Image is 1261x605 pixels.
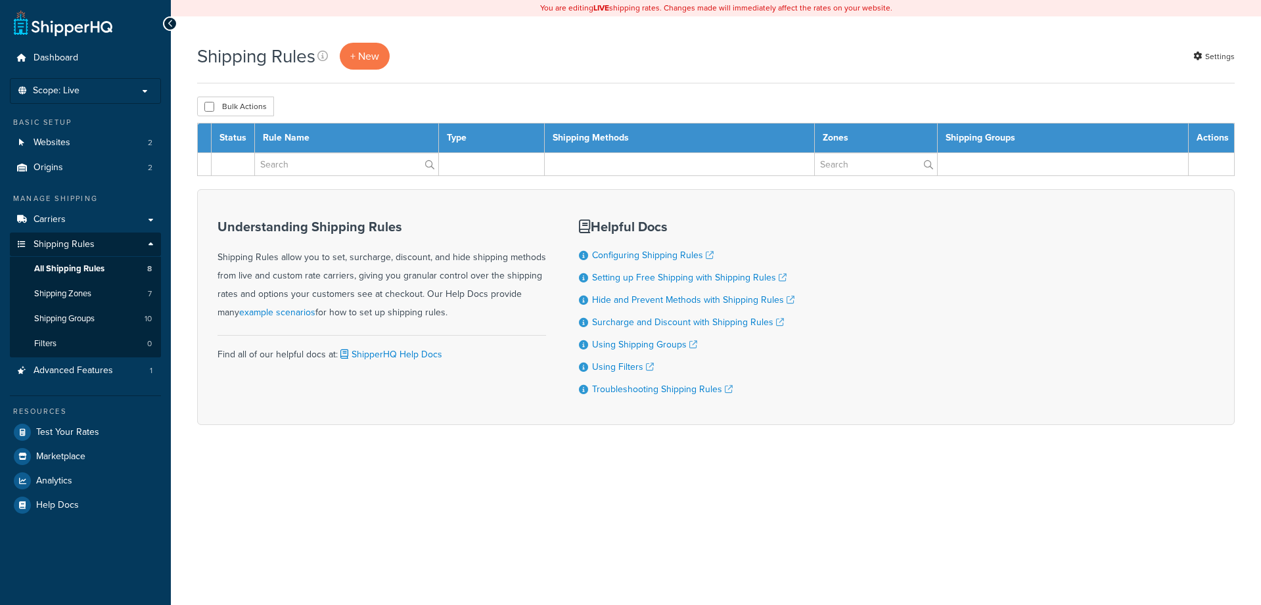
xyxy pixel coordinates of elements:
[592,293,794,307] a: Hide and Prevent Methods with Shipping Rules
[10,282,161,306] a: Shipping Zones 7
[350,49,379,64] span: + New
[34,263,104,275] span: All Shipping Rules
[815,153,937,175] input: Search
[592,248,714,262] a: Configuring Shipping Rules
[10,46,161,70] a: Dashboard
[218,219,546,234] h3: Understanding Shipping Rules
[147,338,152,349] span: 0
[592,382,733,396] a: Troubleshooting Shipping Rules
[10,332,161,356] li: Filters
[10,307,161,331] a: Shipping Groups 10
[218,335,546,364] div: Find all of our helpful docs at:
[10,282,161,306] li: Shipping Zones
[36,500,79,511] span: Help Docs
[34,53,78,64] span: Dashboard
[10,420,161,444] a: Test Your Rates
[439,123,544,153] th: Type
[579,219,794,234] h3: Helpful Docs
[10,307,161,331] li: Shipping Groups
[937,123,1188,153] th: Shipping Groups
[10,233,161,357] li: Shipping Rules
[212,123,255,153] th: Status
[10,156,161,180] li: Origins
[33,85,80,97] span: Scope: Live
[10,208,161,232] a: Carriers
[255,123,439,153] th: Rule Name
[150,365,152,376] span: 1
[10,257,161,281] a: All Shipping Rules 8
[10,233,161,257] a: Shipping Rules
[34,313,95,325] span: Shipping Groups
[592,338,697,351] a: Using Shipping Groups
[36,451,85,462] span: Marketplace
[34,162,63,173] span: Origins
[10,332,161,356] a: Filters 0
[10,131,161,155] a: Websites 2
[14,10,112,36] a: ShipperHQ Home
[10,131,161,155] li: Websites
[10,193,161,204] div: Manage Shipping
[147,263,152,275] span: 8
[34,214,66,225] span: Carriers
[34,137,70,148] span: Websites
[197,97,274,116] button: Bulk Actions
[814,123,937,153] th: Zones
[340,43,390,70] a: + New
[1193,47,1235,66] a: Settings
[592,360,654,374] a: Using Filters
[10,359,161,383] a: Advanced Features 1
[36,476,72,487] span: Analytics
[218,219,546,322] div: Shipping Rules allow you to set, surcharge, discount, and hide shipping methods from live and cus...
[148,137,152,148] span: 2
[34,338,57,349] span: Filters
[10,493,161,517] a: Help Docs
[10,257,161,281] li: All Shipping Rules
[592,315,784,329] a: Surcharge and Discount with Shipping Rules
[593,2,609,14] b: LIVE
[1189,123,1235,153] th: Actions
[255,153,438,175] input: Search
[148,162,152,173] span: 2
[34,288,91,300] span: Shipping Zones
[10,359,161,383] li: Advanced Features
[10,406,161,417] div: Resources
[10,469,161,493] a: Analytics
[544,123,814,153] th: Shipping Methods
[10,445,161,468] a: Marketplace
[197,43,315,69] h1: Shipping Rules
[36,427,99,438] span: Test Your Rates
[34,239,95,250] span: Shipping Rules
[145,313,152,325] span: 10
[10,117,161,128] div: Basic Setup
[239,305,315,319] a: example scenarios
[338,347,442,361] a: ShipperHQ Help Docs
[34,365,113,376] span: Advanced Features
[592,271,787,284] a: Setting up Free Shipping with Shipping Rules
[10,156,161,180] a: Origins 2
[148,288,152,300] span: 7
